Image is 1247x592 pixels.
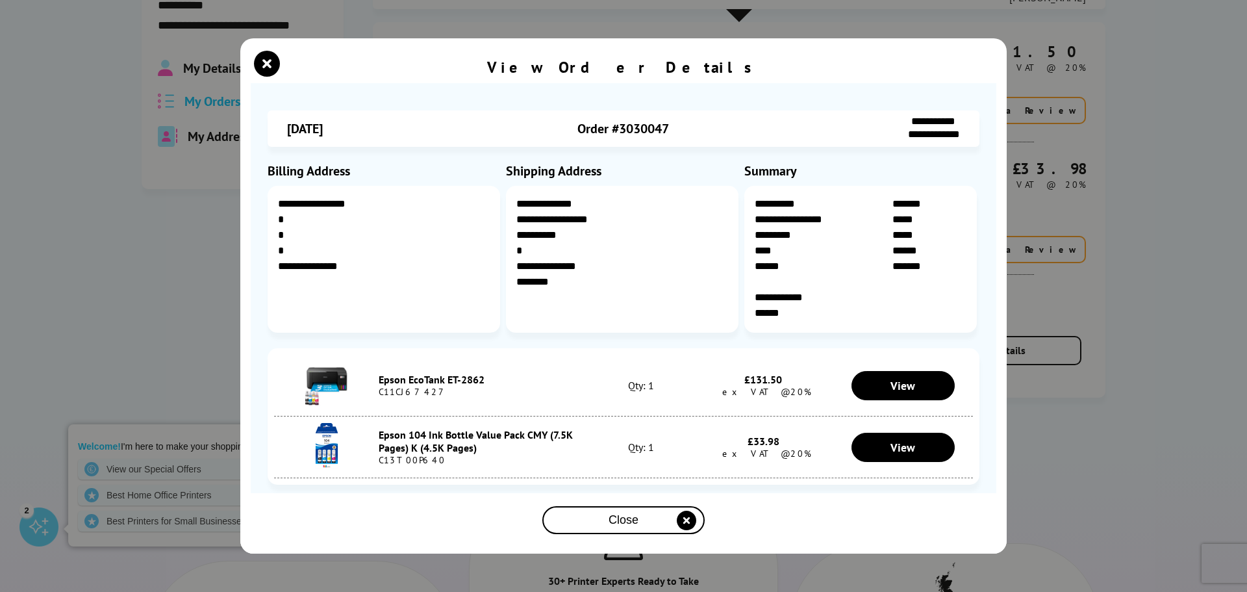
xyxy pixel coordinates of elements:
span: £33.98 [748,435,779,448]
button: close modal [257,54,277,73]
div: Epson 104 Ink Bottle Value Pack CMY (7.5K Pages) K (4.5K Pages) [379,428,588,454]
button: close modal [542,506,705,534]
div: C13T00P640 [379,454,588,466]
div: Shipping Address [506,162,741,179]
span: Close [609,513,638,527]
span: £131.50 [744,373,782,386]
div: C11CJ67427 [379,386,588,398]
a: View [851,433,955,462]
div: Qty: 1 [588,441,693,454]
div: View Order Details [487,57,760,77]
a: View [851,371,955,400]
img: Epson EcoTank ET-2862 [304,361,349,407]
span: Order #3030047 [577,120,669,137]
span: View [890,440,915,455]
div: Summary [744,162,979,179]
span: [DATE] [287,120,323,137]
span: ex VAT @20% [716,386,811,398]
div: Billing Address [268,162,503,179]
div: Qty: 1 [588,379,693,392]
span: ex VAT @20% [716,448,811,459]
div: Epson EcoTank ET-2862 [379,373,588,386]
img: Epson 104 Ink Bottle Value Pack CMY (7.5K Pages) K (4.5K Pages) [304,423,349,469]
span: View [890,378,915,393]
